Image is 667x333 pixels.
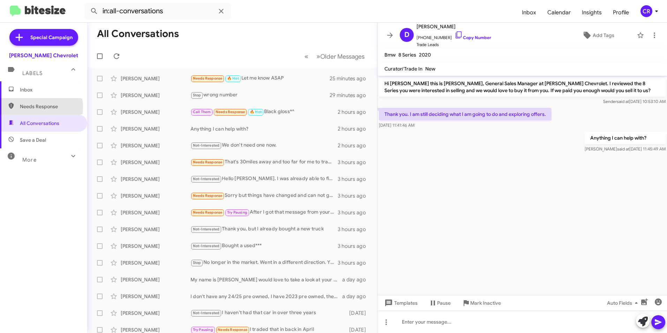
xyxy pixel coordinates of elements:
p: Hi [PERSON_NAME] this is [PERSON_NAME], General Sales Manager at [PERSON_NAME] Chevrolet. I revie... [379,77,666,97]
div: 3 hours ago [338,159,372,166]
div: [PERSON_NAME] [121,310,190,317]
div: [PERSON_NAME] [121,92,190,99]
span: Mark Inactive [470,297,501,309]
div: [PERSON_NAME] [121,276,190,283]
div: CR [640,5,652,17]
div: That's 30miles away and too far for me to travel. Thank you for reaching out. [190,158,338,166]
div: a day ago [342,293,372,300]
span: Needs Response [193,160,223,164]
span: Sender [DATE] 10:53:10 AM [603,99,666,104]
a: Profile [607,2,635,23]
a: Copy Number [455,35,491,40]
div: 3 hours ago [338,243,372,250]
div: We don't need one now. [190,141,338,149]
div: [PERSON_NAME] [121,259,190,266]
span: Needs Response [193,76,223,81]
span: New [425,66,435,72]
span: Auto Fields [607,297,640,309]
div: [PERSON_NAME] [121,226,190,233]
p: Thank you. I am still deciding what I am going to do and exploring offers. [379,108,552,120]
span: Pause [437,297,451,309]
span: Bmw [384,52,396,58]
span: [DATE] 11:41:46 AM [379,123,414,128]
span: Inbox [20,86,79,93]
div: [PERSON_NAME] [121,125,190,132]
span: Not-Interested [193,244,220,248]
div: Thank you, but I already bought a new truck [190,225,338,233]
div: wrong number [190,91,330,99]
span: Call Them [193,110,211,114]
span: More [22,157,37,163]
div: [PERSON_NAME] [121,293,190,300]
div: [PERSON_NAME] [121,159,190,166]
span: said at [617,99,629,104]
span: Needs Response [218,327,247,332]
button: CR [635,5,659,17]
div: 3 hours ago [338,176,372,183]
span: Not-Interested [193,143,220,148]
span: Older Messages [320,53,365,60]
div: [PERSON_NAME] [121,75,190,82]
div: [PERSON_NAME] [121,176,190,183]
div: My name is [PERSON_NAME] would love to take a look at your Silverado! When are you available to b... [190,276,342,283]
div: [PERSON_NAME] Chevrolet [9,52,78,59]
span: Needs Response [193,210,223,215]
input: Search [84,3,231,20]
nav: Page navigation example [301,49,369,64]
span: Not-Interested [193,177,220,181]
div: Anything I can help with? [190,125,338,132]
span: Special Campaign [30,34,73,41]
div: [PERSON_NAME] [121,209,190,216]
div: Bought a used*** [190,242,338,250]
span: All Conversations [20,120,59,127]
div: a day ago [342,276,372,283]
button: Previous [300,49,313,64]
div: 2 hours ago [338,142,372,149]
span: Templates [383,297,418,309]
span: [PERSON_NAME] [DATE] 11:45:49 AM [585,146,666,151]
span: Needs Response [216,110,245,114]
div: Black gloss*^ [190,108,338,116]
span: » [316,52,320,61]
span: 🔥 Hot [227,76,239,81]
span: Needs Response [193,193,223,198]
div: After I got that message from your dealership. I went else where as I wanted a 2026. And all tge ... [190,208,338,216]
div: [PERSON_NAME] [121,142,190,149]
div: No longer in the market. Went in a different direction. You can take me off your call list [190,259,338,267]
div: [PERSON_NAME] [121,192,190,199]
span: Needs Response [20,103,79,110]
div: 2 hours ago [338,109,372,116]
div: [DATE] [346,310,372,317]
div: 3 hours ago [338,226,372,233]
span: Not-Interested [193,227,220,231]
span: Add Tags [593,29,614,42]
span: Not-Interested [193,311,220,315]
p: Anything I can help with? [585,132,666,144]
span: [PHONE_NUMBER] [417,31,491,41]
button: Pause [423,297,456,309]
span: Curator/Trade In [384,66,422,72]
span: Try Pausing [193,327,213,332]
button: Auto Fields [601,297,646,309]
span: « [305,52,308,61]
a: Inbox [516,2,542,23]
span: said at [617,146,629,151]
div: 29 minutes ago [330,92,372,99]
span: Stop [193,93,201,97]
span: 2020 [419,52,431,58]
button: Mark Inactive [456,297,507,309]
span: D [404,29,410,40]
a: Special Campaign [9,29,78,46]
a: Insights [576,2,607,23]
button: Next [312,49,369,64]
div: 3 hours ago [338,209,372,216]
span: Save a Deal [20,136,46,143]
div: I don't have any 24/25 pre owned, I have 2023 pre owned, then I have a 2025 new traverse in my sh... [190,293,342,300]
div: I haven't had that car in over three years [190,309,346,317]
div: 3 hours ago [338,192,372,199]
a: Calendar [542,2,576,23]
